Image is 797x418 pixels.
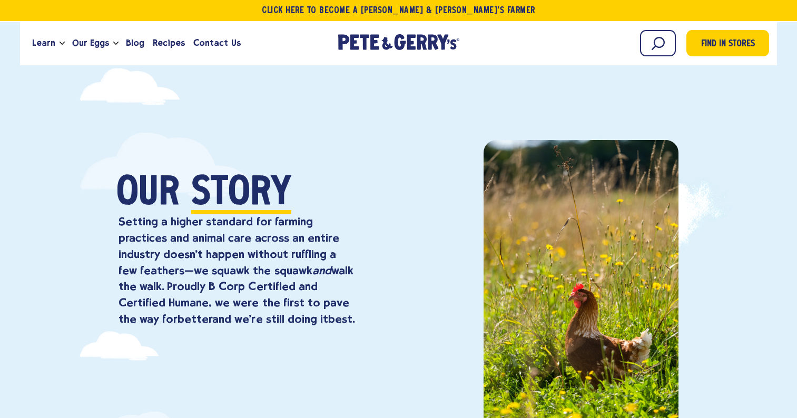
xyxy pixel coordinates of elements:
[189,29,244,57] a: Contact Us
[328,312,352,325] strong: best
[119,214,355,327] p: Setting a higher standard for farming practices and animal care across an entire industry doesn’t...
[312,264,331,277] em: and
[68,29,113,57] a: Our Eggs
[178,312,212,325] strong: better
[72,36,109,49] span: Our Eggs
[191,174,291,214] span: Story
[116,174,180,214] span: Our
[149,29,189,57] a: Recipes
[686,30,769,56] a: Find in Stores
[193,36,240,49] span: Contact Us
[126,36,144,49] span: Blog
[122,29,149,57] a: Blog
[28,29,60,57] a: Learn
[640,30,676,56] input: Search
[60,42,65,45] button: Open the dropdown menu for Learn
[701,37,755,52] span: Find in Stores
[153,36,185,49] span: Recipes
[113,42,119,45] button: Open the dropdown menu for Our Eggs
[32,36,55,49] span: Learn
